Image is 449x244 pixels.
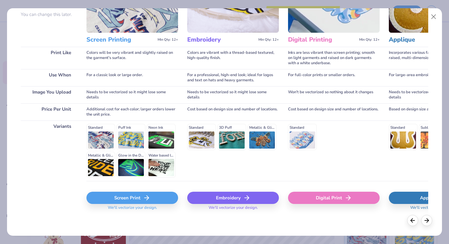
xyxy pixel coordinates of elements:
div: Needs to be vectorized so it might lose some details [187,86,279,103]
div: Price Per Unit [21,103,77,120]
div: For a classic look or large order. [86,69,178,86]
div: Use When [21,69,77,86]
div: Print Like [21,47,77,69]
button: Close [428,11,440,23]
div: For a professional, high-end look; ideal for logos and text on hats and heavy garments. [187,69,279,86]
div: Embroidery [187,192,279,204]
div: Cost based on design size and number of locations. [288,103,380,120]
h3: Digital Printing [288,36,357,44]
div: Digital Print [288,192,380,204]
div: Screen Print [86,192,178,204]
span: Min Qty: 12+ [158,38,178,42]
div: Image You Upload [21,86,77,103]
div: Additional cost for each color; larger orders lower the unit price. [86,103,178,120]
p: You can change this later. [21,12,77,17]
span: Min Qty: 12+ [359,38,380,42]
h3: Screen Printing [86,36,155,44]
div: Needs to be vectorized so it might lose some details [86,86,178,103]
div: Colors will be very vibrant and slightly raised on the garment's surface. [86,47,178,69]
h3: Embroidery [187,36,256,44]
div: Colors are vibrant with a thread-based textured, high-quality finish. [187,47,279,69]
span: Min Qty: 12+ [258,38,279,42]
span: We'll vectorize your design. [206,205,260,214]
span: We'll vectorize your design. [105,205,159,214]
div: Variants [21,120,77,181]
div: For full-color prints or smaller orders. [288,69,380,86]
div: Cost based on design size and number of locations. [187,103,279,120]
div: Won't be vectorized so nothing about it changes [288,86,380,103]
div: Inks are less vibrant than screen printing; smooth on light garments and raised on dark garments ... [288,47,380,69]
